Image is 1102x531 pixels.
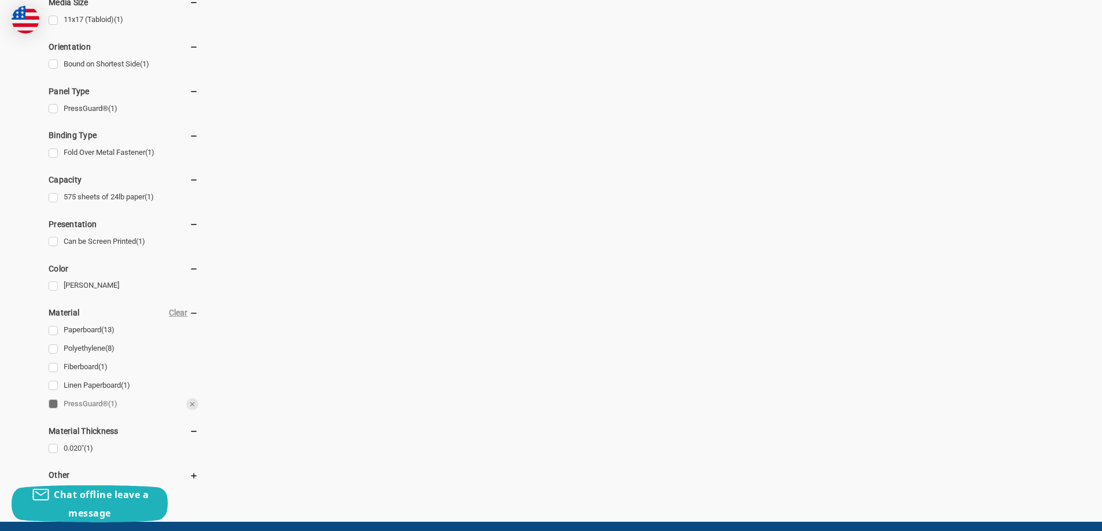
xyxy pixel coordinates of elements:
[49,468,198,482] h5: Other
[1007,500,1102,531] iframe: Google Customer Reviews
[54,488,149,519] span: Chat offline leave a message
[49,234,198,250] a: Can be Screen Printed
[12,485,168,522] button: Chat offline leave a message
[49,217,198,231] h5: Presentation
[84,444,93,452] span: (1)
[108,399,117,408] span: (1)
[49,145,198,161] a: Fold Over Metal Fastener
[49,341,198,357] a: Polyethylene
[108,104,117,113] span: (1)
[49,84,198,98] h5: Panel Type
[101,325,115,334] span: (13)
[145,192,154,201] span: (1)
[98,362,108,371] span: (1)
[49,173,198,187] h5: Capacity
[49,424,198,438] h5: Material Thickness
[49,322,198,338] a: Paperboard
[12,6,39,34] img: duty and tax information for United States
[49,101,198,117] a: PressGuard®
[121,381,130,389] span: (1)
[49,278,198,294] a: [PERSON_NAME]
[49,262,198,276] h5: Color
[169,308,187,317] a: Clear
[49,12,198,28] a: 11x17 (Tabloid)
[140,60,149,68] span: (1)
[49,57,198,72] a: Bound on Shortest Side
[114,15,123,24] span: (1)
[49,306,198,320] h5: Material
[136,237,145,246] span: (1)
[49,378,198,393] a: Linen Paperboard
[49,190,198,205] a: 575 sheets of 24lb paper
[105,344,115,352] span: (8)
[49,128,198,142] h5: Binding Type
[49,441,198,456] a: 0.020"
[145,148,154,157] span: (1)
[49,40,198,54] h5: Orientation
[49,359,198,375] a: Fiberboard
[49,396,198,412] a: PressGuard®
